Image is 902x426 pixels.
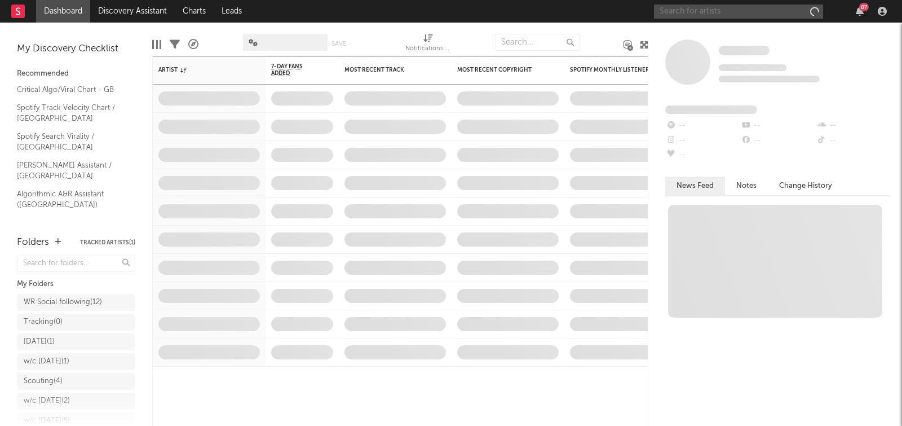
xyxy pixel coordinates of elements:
[719,46,770,55] span: Some Artist
[816,118,891,133] div: --
[17,236,49,249] div: Folders
[665,106,757,114] span: Fans Added by Platform
[24,315,63,329] div: Tracking ( 0 )
[740,133,815,148] div: --
[17,393,135,410] a: w/c [DATE](2)
[158,67,243,73] div: Artist
[816,133,891,148] div: --
[17,42,135,56] div: My Discovery Checklist
[856,7,864,16] button: 87
[665,148,740,163] div: --
[725,177,768,195] button: Notes
[719,45,770,56] a: Some Artist
[24,335,55,349] div: [DATE] ( 1 )
[17,102,124,125] a: Spotify Track Velocity Chart / [GEOGRAPHIC_DATA]
[170,28,180,61] div: Filters
[17,314,135,331] a: Tracking(0)
[768,177,843,195] button: Change History
[17,333,135,350] a: [DATE](1)
[24,394,70,408] div: w/c [DATE] ( 2 )
[188,28,198,61] div: A&R Pipeline
[17,256,135,272] input: Search for folders...
[17,353,135,370] a: w/c [DATE](1)
[17,373,135,390] a: Scouting(4)
[331,41,346,47] button: Save
[719,76,820,82] span: 0 fans last week
[24,296,102,309] div: WR Social following ( 12 )
[271,63,316,77] span: 7-Day Fans Added
[665,133,740,148] div: --
[17,84,124,96] a: Critical Algo/Viral Chart - GB
[17,67,135,81] div: Recommended
[344,67,429,73] div: Most Recent Track
[859,3,869,11] div: 87
[457,67,542,73] div: Most Recent Copyright
[17,278,135,291] div: My Folders
[719,64,786,71] span: Tracking Since: [DATE]
[665,177,725,195] button: News Feed
[665,118,740,133] div: --
[80,240,135,245] button: Tracked Artists(1)
[17,159,124,182] a: [PERSON_NAME] Assistant / [GEOGRAPHIC_DATA]
[24,375,63,388] div: Scouting ( 4 )
[405,28,450,61] div: Notifications (Artist)
[24,355,69,368] div: w/c [DATE] ( 1 )
[17,188,124,211] a: Algorithmic A&R Assistant ([GEOGRAPHIC_DATA])
[152,28,161,61] div: Edit Columns
[654,5,823,19] input: Search for artists
[405,42,450,56] div: Notifications (Artist)
[570,67,655,73] div: Spotify Monthly Listeners
[17,130,124,153] a: Spotify Search Virality / [GEOGRAPHIC_DATA]
[740,118,815,133] div: --
[17,294,135,311] a: WR Social following(12)
[495,34,580,51] input: Search...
